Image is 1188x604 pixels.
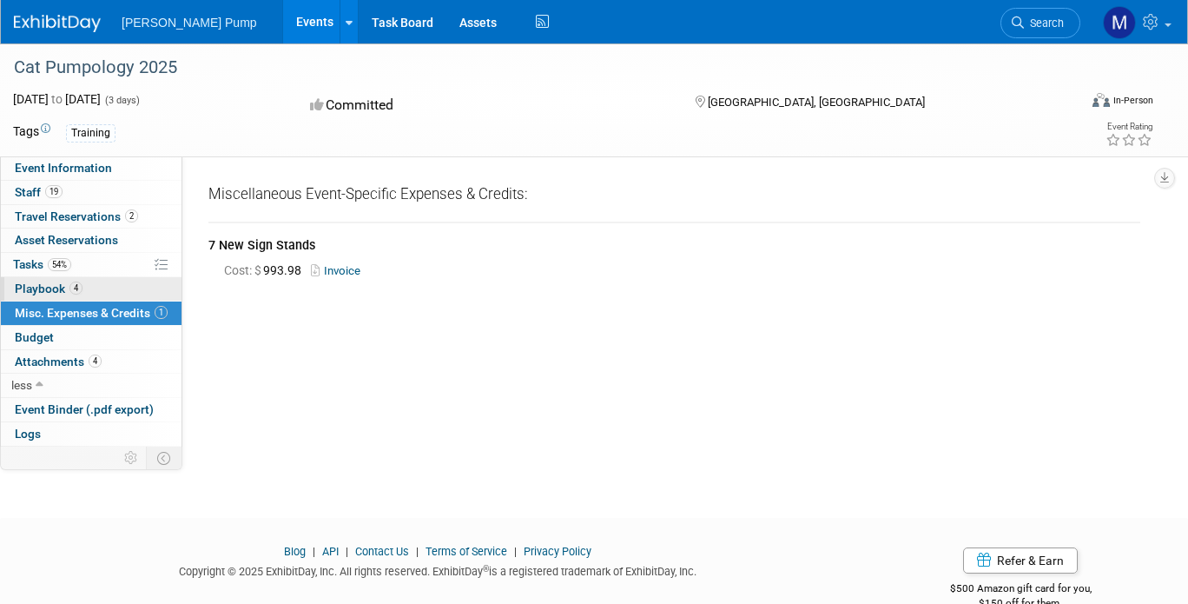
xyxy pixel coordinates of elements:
[1,326,181,349] a: Budget
[1105,123,1152,131] div: Event Rating
[1,156,181,180] a: Event Information
[224,263,263,277] span: Cost: $
[985,90,1153,116] div: Event Format
[305,90,668,121] div: Committed
[341,545,353,558] span: |
[13,560,861,580] div: Copyright © 2025 ExhibitDay, Inc. All rights reserved. ExhibitDay is a registered trademark of Ex...
[208,184,1140,211] div: Miscellaneous Event-Specific Expenses & Credits:
[15,402,154,416] span: Event Binder (.pdf export)
[322,545,339,558] a: API
[963,548,1078,574] a: Refer & Earn
[1,374,181,397] a: less
[510,545,521,558] span: |
[208,236,1140,257] div: 7 New Sign Stands
[1,181,181,204] a: Staff19
[69,282,82,295] span: 4
[15,427,41,441] span: Logs
[103,95,140,106] span: (3 days)
[15,209,138,223] span: Travel Reservations
[155,306,168,319] span: 1
[1,350,181,374] a: Attachments4
[14,15,101,32] img: ExhibitDay
[89,355,102,368] span: 4
[1000,8,1080,38] a: Search
[66,124,115,143] div: Training
[13,123,50,143] td: Tags
[355,545,409,558] a: Contact Us
[1,253,181,276] a: Tasks54%
[524,545,591,558] a: Privacy Policy
[483,564,489,574] sup: ®
[15,161,112,175] span: Event Information
[15,282,82,295] span: Playbook
[8,52,1056,83] div: Cat Pumpology 2025
[412,545,423,558] span: |
[1,205,181,229] a: Travel Reservations2
[13,257,71,271] span: Tasks
[15,355,102,368] span: Attachments
[224,263,308,277] span: 993.98
[11,378,32,392] span: less
[13,92,101,106] span: [DATE] [DATE]
[1024,17,1064,30] span: Search
[311,264,367,277] a: Invoice
[48,258,71,271] span: 54%
[708,96,925,109] span: [GEOGRAPHIC_DATA], [GEOGRAPHIC_DATA]
[284,545,306,558] a: Blog
[1092,93,1110,107] img: Format-Inperson.png
[308,545,320,558] span: |
[1,229,181,252] a: Asset Reservations
[15,185,63,199] span: Staff
[1,302,181,325] a: Misc. Expenses & Credits1
[125,209,138,222] span: 2
[1112,94,1153,107] div: In-Person
[1,398,181,421] a: Event Binder (.pdf export)
[45,185,63,198] span: 19
[15,330,54,344] span: Budget
[1,277,181,301] a: Playbook4
[1,422,181,446] a: Logs
[15,233,118,247] span: Asset Reservations
[49,92,65,106] span: to
[15,306,168,320] span: Misc. Expenses & Credits
[122,16,257,30] span: [PERSON_NAME] Pump
[147,447,182,469] td: Toggle Event Tabs
[116,447,147,469] td: Personalize Event Tab Strip
[1103,6,1136,39] img: Mike Walters
[426,545,507,558] a: Terms of Service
